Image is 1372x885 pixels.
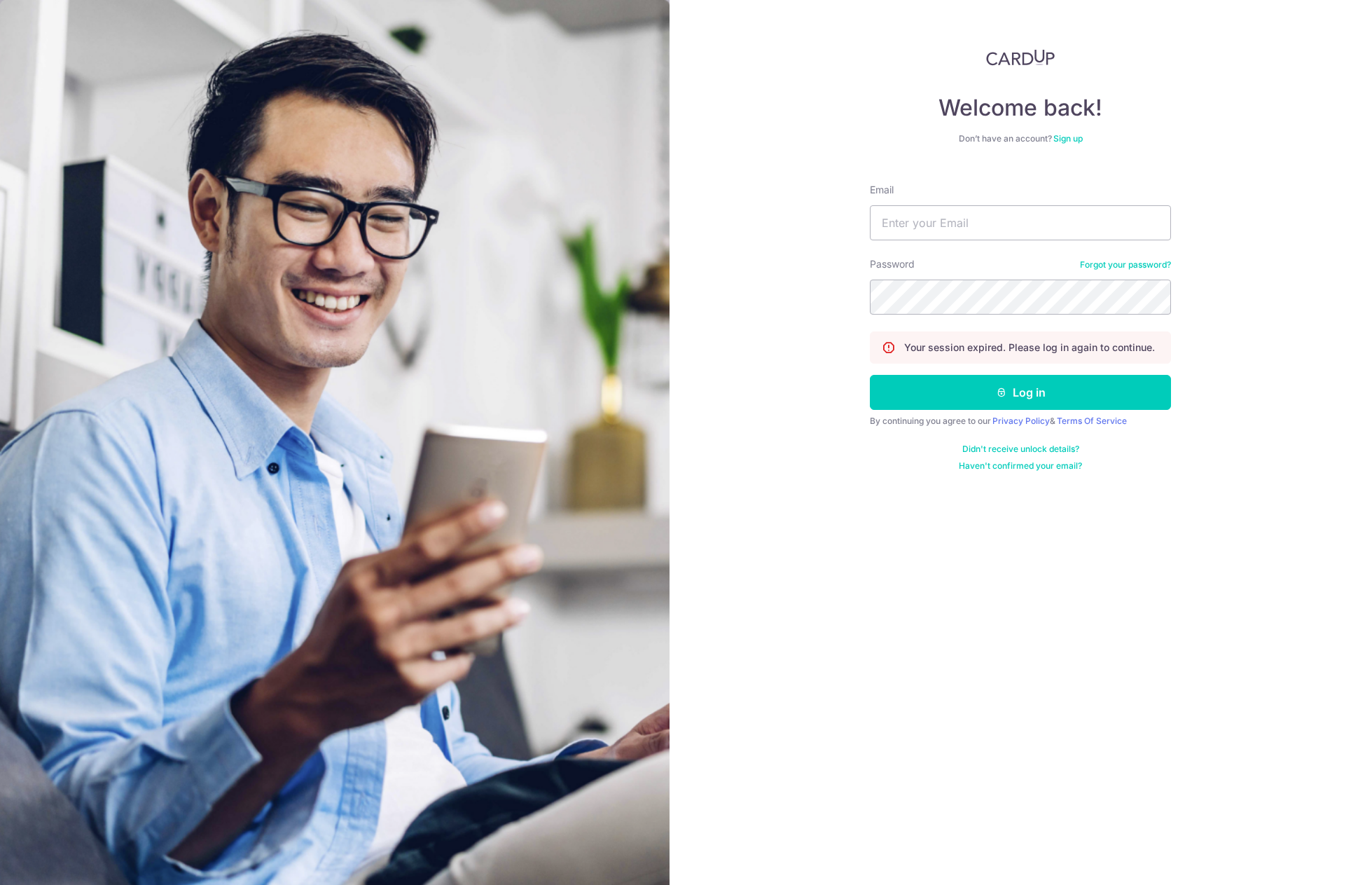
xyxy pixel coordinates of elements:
a: Privacy Policy [992,416,1050,426]
div: By continuing you agree to our & [870,416,1171,427]
p: Your session expired. Please log in again to continue. [904,341,1155,355]
a: Sign up [1053,133,1083,144]
img: CardUp Logo [986,49,1055,66]
a: Terms Of Service [1057,416,1127,426]
div: Don’t have an account? [870,133,1171,144]
label: Password [870,257,915,271]
h4: Welcome back! [870,94,1171,122]
a: Didn't receive unlock details? [962,444,1079,455]
a: Haven't confirmed your email? [959,460,1082,472]
button: Log in [870,375,1171,410]
input: Enter your Email [870,205,1171,240]
a: Forgot your password? [1080,259,1171,270]
label: Email [870,183,894,197]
